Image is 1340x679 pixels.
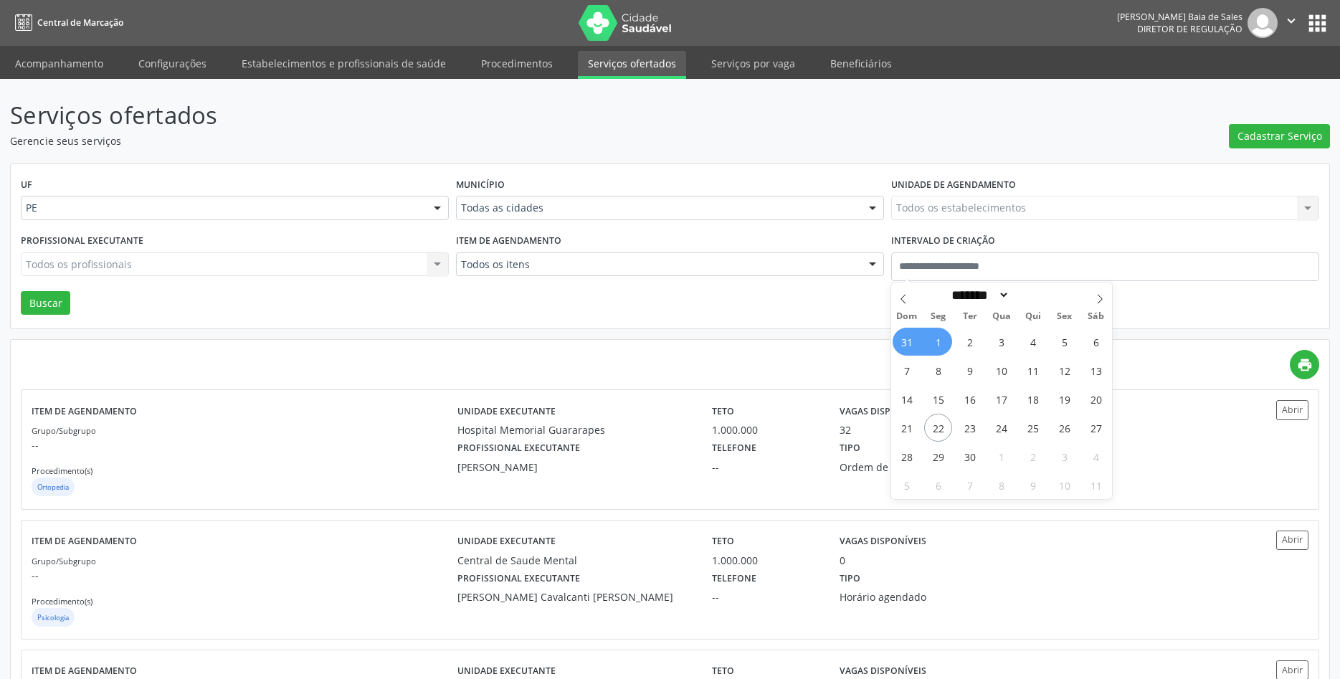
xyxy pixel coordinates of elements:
span: Outubro 6, 2025 [924,471,952,499]
a: Central de Marcação [10,11,123,34]
div: -- [712,589,819,604]
span: Setembro 20, 2025 [1082,385,1110,413]
label: Vagas disponíveis [840,531,926,553]
span: Setembro 25, 2025 [1019,414,1047,442]
a: Acompanhamento [5,51,113,76]
label: Telefone [712,568,756,590]
div: 32 [840,422,851,437]
span: Qui [1017,312,1049,321]
span: Dom [891,312,923,321]
span: Seg [923,312,954,321]
span: Setembro 30, 2025 [956,442,984,470]
span: Setembro 9, 2025 [956,356,984,384]
a: Procedimentos [471,51,563,76]
span: Diretor de regulação [1137,23,1242,35]
span: Outubro 3, 2025 [1050,442,1078,470]
span: Setembro 5, 2025 [1050,328,1078,356]
label: Teto [712,531,734,553]
span: Setembro 1, 2025 [924,328,952,356]
button: Buscar [21,291,70,315]
select: Month [946,288,1009,303]
span: Setembro 18, 2025 [1019,385,1047,413]
button: apps [1305,11,1330,36]
span: Central de Marcação [37,16,123,29]
span: Outubro 4, 2025 [1082,442,1110,470]
div: Horário agendado [840,589,1011,604]
div: 1.000.000 [712,422,819,437]
small: Grupo/Subgrupo [32,556,96,566]
label: UF [21,174,32,196]
span: Setembro 24, 2025 [987,414,1015,442]
p: -- [32,437,457,452]
span: Setembro 7, 2025 [893,356,921,384]
span: PE [26,201,419,215]
div: 0 [840,553,845,568]
button: Cadastrar Serviço [1229,124,1330,148]
span: Setembro 16, 2025 [956,385,984,413]
span: Setembro 8, 2025 [924,356,952,384]
span: Setembro 4, 2025 [1019,328,1047,356]
label: Unidade de agendamento [891,174,1016,196]
label: Item de agendamento [32,531,137,553]
span: Setembro 6, 2025 [1082,328,1110,356]
a: Serviços por vaga [701,51,805,76]
span: Setembro 15, 2025 [924,385,952,413]
a: print [1290,350,1319,379]
label: Telefone [712,437,756,460]
span: Setembro 13, 2025 [1082,356,1110,384]
a: Serviços ofertados [578,51,686,79]
span: Outubro 7, 2025 [956,471,984,499]
span: Setembro 10, 2025 [987,356,1015,384]
label: Profissional executante [21,230,143,252]
p: Gerencie seus serviços [10,133,934,148]
label: Tipo [840,437,860,460]
span: Agosto 31, 2025 [893,328,921,356]
span: Setembro 2, 2025 [956,328,984,356]
i:  [1283,13,1299,29]
label: Profissional executante [457,437,580,460]
span: Sex [1049,312,1080,321]
span: Outubro 11, 2025 [1082,471,1110,499]
label: Unidade executante [457,531,556,553]
button: Abrir [1276,531,1308,550]
div: [PERSON_NAME] Cavalcanti [PERSON_NAME] [457,589,693,604]
span: Setembro 12, 2025 [1050,356,1078,384]
a: Configurações [128,51,217,76]
div: Hospital Memorial Guararapes [457,422,693,437]
label: Profissional executante [457,568,580,590]
span: Todos os itens [461,257,855,272]
small: Procedimento(s) [32,465,92,476]
label: Município [456,174,505,196]
div: -- [712,460,819,475]
input: Year [1009,288,1057,303]
label: Item de agendamento [32,400,137,422]
span: Setembro 27, 2025 [1082,414,1110,442]
small: Psicologia [37,613,69,622]
label: Teto [712,400,734,422]
span: Outubro 5, 2025 [893,471,921,499]
i: print [1297,357,1313,373]
button:  [1278,8,1305,38]
p: -- [32,568,457,583]
span: Setembro 17, 2025 [987,385,1015,413]
small: Grupo/Subgrupo [32,425,96,436]
span: Setembro 14, 2025 [893,385,921,413]
span: Sáb [1080,312,1112,321]
span: Setembro 22, 2025 [924,414,952,442]
span: Outubro 1, 2025 [987,442,1015,470]
small: Ortopedia [37,483,69,492]
span: Setembro 19, 2025 [1050,385,1078,413]
label: Vagas disponíveis [840,400,926,422]
span: Setembro 23, 2025 [956,414,984,442]
span: Qua [986,312,1017,321]
a: Beneficiários [820,51,902,76]
span: Ter [954,312,986,321]
span: Outubro 10, 2025 [1050,471,1078,499]
div: 1.000.000 [712,553,819,568]
label: Unidade executante [457,400,556,422]
a: Estabelecimentos e profissionais de saúde [232,51,456,76]
div: Ordem de chegada [840,460,1011,475]
span: Setembro 3, 2025 [987,328,1015,356]
button: Abrir [1276,400,1308,419]
label: Intervalo de criação [891,230,995,252]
